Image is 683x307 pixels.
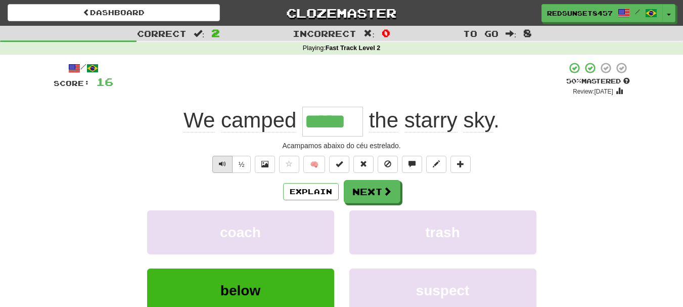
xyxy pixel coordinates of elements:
[547,9,613,18] span: RedSunset8457
[279,156,299,173] button: Favorite sentence (alt+f)
[349,210,536,254] button: trash
[212,156,233,173] button: Play sentence audio (ctl+space)
[303,156,325,173] button: 🧠
[541,4,663,22] a: RedSunset8457 /
[425,225,460,240] span: trash
[194,29,205,38] span: :
[137,28,187,38] span: Correct
[506,29,517,38] span: :
[255,156,275,173] button: Show image (alt+x)
[416,283,470,298] span: suspect
[523,27,532,39] span: 8
[635,8,640,15] span: /
[54,141,630,151] div: Acampamos abaixo do céu estrelado.
[426,156,446,173] button: Edit sentence (alt+d)
[326,45,381,52] strong: Fast Track Level 2
[283,183,339,200] button: Explain
[402,156,422,173] button: Discuss sentence (alt+u)
[450,156,471,173] button: Add to collection (alt+a)
[232,156,251,173] button: ½
[463,28,498,38] span: To go
[8,4,220,21] a: Dashboard
[184,108,215,133] span: We
[363,108,499,133] span: .
[147,210,334,254] button: coach
[369,108,398,133] span: the
[54,79,90,87] span: Score:
[378,156,398,173] button: Ignore sentence (alt+i)
[220,225,261,240] span: coach
[211,27,220,39] span: 2
[573,88,613,95] small: Review: [DATE]
[329,156,349,173] button: Set this sentence to 100% Mastered (alt+m)
[463,108,493,133] span: sky
[353,156,374,173] button: Reset to 0% Mastered (alt+r)
[566,77,630,86] div: Mastered
[344,180,400,203] button: Next
[210,156,251,173] div: Text-to-speech controls
[221,108,296,133] span: camped
[235,4,447,22] a: Clozemaster
[382,27,390,39] span: 0
[363,29,375,38] span: :
[54,62,113,74] div: /
[566,77,581,85] span: 50 %
[293,28,356,38] span: Incorrect
[220,283,260,298] span: below
[404,108,458,133] span: starry
[96,75,113,88] span: 16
